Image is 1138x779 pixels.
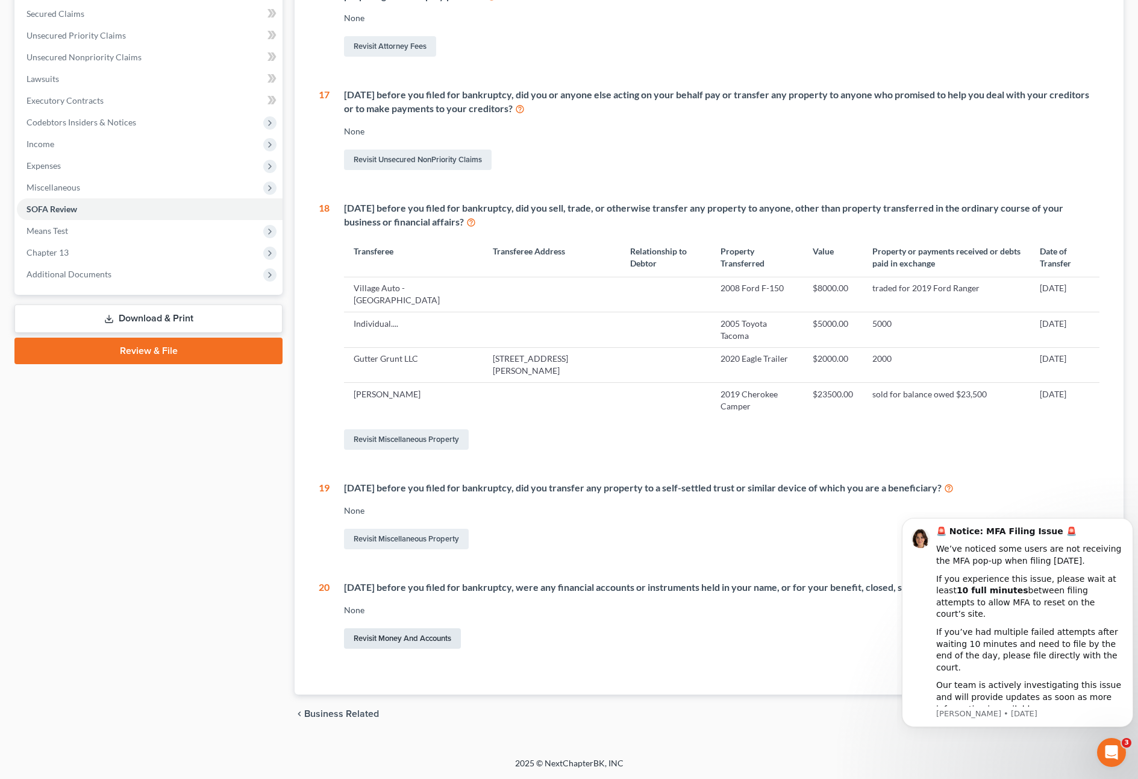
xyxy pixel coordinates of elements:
span: Lawsuits [27,74,59,84]
span: Secured Claims [27,8,84,19]
span: Codebtors Insiders & Notices [27,117,136,127]
td: traded for 2019 Ford Ranger [863,277,1031,312]
a: Executory Contracts [17,90,283,112]
th: Value [803,239,863,277]
button: Gif picker [57,395,67,405]
a: Secured Claims [17,3,283,25]
span: Expenses [27,160,61,171]
button: chevron_left Business Related [295,709,379,719]
div: 20 [319,581,330,651]
b: Important Filing Update [19,77,134,86]
button: Home [189,5,211,28]
th: Date of Transfer [1030,239,1099,277]
td: [PERSON_NAME] [344,382,483,417]
td: $2000.00 [803,347,863,382]
td: $8000.00 [803,277,863,312]
td: sold for balance owed $23,500 [863,382,1031,417]
span: 3 [1122,738,1131,748]
div: 19 [319,481,330,552]
div: Important Filing UpdateOur team has been actively rolling out updates to address issues associate... [10,69,198,356]
a: SOFA Review [17,198,283,220]
a: Lawsuits [17,68,283,90]
td: 2000 [863,347,1031,382]
span: Chapter 13 [27,247,69,257]
td: 2008 Ford F-150 [711,277,803,312]
li: Wait at least before attempting again (to allow MFA to reset on the court’s site) [28,238,188,272]
iframe: Intercom notifications message [897,512,1138,773]
td: [DATE] [1030,382,1099,417]
div: 17 [319,88,330,172]
td: Village Auto - [GEOGRAPHIC_DATA] [344,277,483,312]
div: If these filings are urgent, please file directly with the court. [19,278,188,301]
i: chevron_left [295,709,304,719]
td: $23500.00 [803,382,863,417]
div: Our team has been actively rolling out updates to address issues associated with the recent MFA u... [19,94,188,177]
div: 18 [319,201,330,452]
li: Refresh your browser [28,224,188,236]
a: Review & File [14,338,283,364]
td: Individual.... [344,312,483,347]
div: We’ll continue monitoring this closely and will share updates as soon as more information is avai... [19,307,188,343]
a: Revisit Money and Accounts [344,628,461,649]
button: Start recording [77,395,86,405]
img: Profile image for Emma [34,7,54,26]
div: [DATE] before you filed for bankruptcy, did you sell, trade, or otherwise transfer any property t... [344,201,1099,229]
a: Unsecured Nonpriority Claims [17,46,283,68]
a: Revisit Miscellaneous Property [344,429,469,450]
div: None [344,12,1099,24]
td: 2019 Cherokee Camper [711,382,803,417]
textarea: Message… [10,370,231,390]
a: Revisit Unsecured NonPriority Claims [344,150,492,170]
span: Means Test [27,225,68,236]
td: $5000.00 [803,312,863,347]
td: [DATE] [1030,347,1099,382]
h1: [PERSON_NAME] [58,6,137,15]
a: Download & Print [14,304,283,333]
a: Unsecured Priority Claims [17,25,283,46]
div: Emma says… [10,69,231,383]
span: Business Related [304,709,379,719]
span: Executory Contracts [27,95,104,106]
th: Transferee Address [483,239,621,277]
span: Unsecured Priority Claims [27,30,126,40]
button: Send a message… [207,390,226,409]
button: Emoji picker [38,395,48,405]
div: None [344,604,1099,616]
span: SOFA Review [27,204,77,214]
div: None [344,125,1099,137]
td: [STREET_ADDRESS][PERSON_NAME] [483,347,621,382]
span: Unsecured Nonpriority Claims [27,52,142,62]
iframe: Intercom live chat [1097,738,1126,767]
div: Close [211,5,233,27]
td: 5000 [863,312,1031,347]
p: Active 5h ago [58,15,112,27]
span: Additional Documents [27,269,111,279]
td: 2005 Toyota Tacoma [711,312,803,347]
div: [DATE] before you filed for bankruptcy, did you transfer any property to a self-settled trust or ... [344,481,1099,495]
td: 2020 Eagle Trailer [711,347,803,382]
div: [PERSON_NAME] • 11h ago [19,359,119,366]
div: [DATE] before you filed for bankruptcy, did you or anyone else acting on your behalf pay or trans... [344,88,1099,116]
td: Gutter Grunt LLC [344,347,483,382]
div: [DATE] before you filed for bankruptcy, were any financial accounts or instruments held in your n... [344,581,1099,594]
a: Revisit Miscellaneous Property [344,529,469,549]
button: Upload attachment [19,395,28,405]
b: 10 full minutes [81,239,153,248]
button: go back [8,5,31,28]
td: [DATE] [1030,277,1099,312]
div: None [344,505,1099,517]
div: 2025 © NextChapterBK, INC [226,757,913,779]
th: Relationship to Debtor [621,239,711,277]
a: Revisit Attorney Fees [344,36,436,57]
span: Miscellaneous [27,182,80,192]
td: [DATE] [1030,312,1099,347]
